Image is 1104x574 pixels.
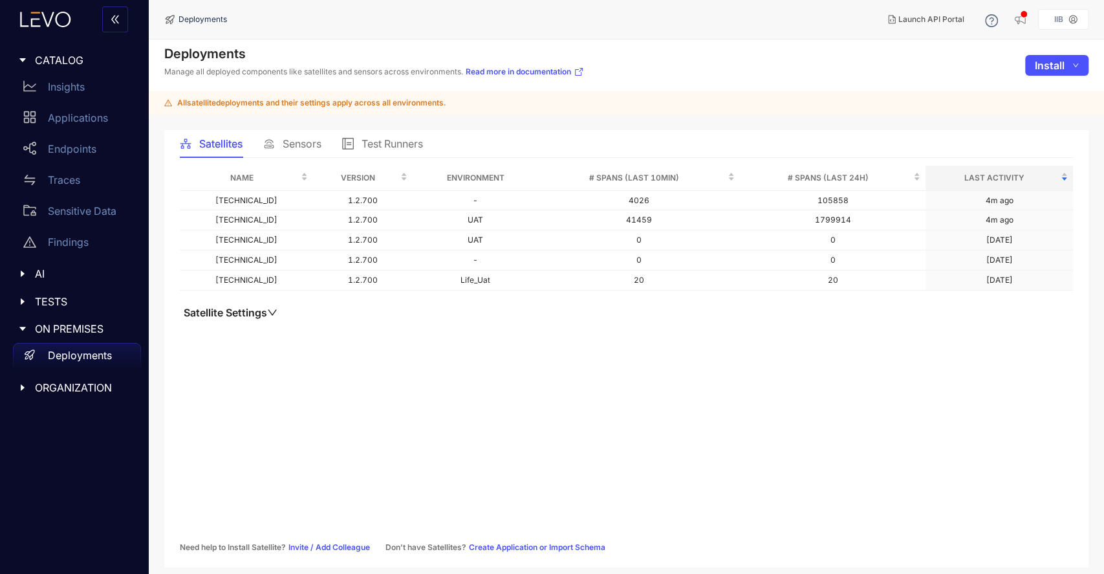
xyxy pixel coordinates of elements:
span: 0 [636,255,642,265]
td: 1.2.700 [313,191,413,211]
span: caret-right [18,56,27,65]
span: caret-right [18,324,27,333]
p: Applications [48,112,108,124]
p: Endpoints [48,143,96,155]
div: TESTS [8,288,141,315]
span: 105858 [817,195,849,205]
span: Satellites [199,138,243,149]
span: caret-right [18,297,27,306]
th: # Spans (last 24h) [740,166,925,191]
span: caret-right [18,383,27,392]
div: AI [8,260,141,287]
a: Traces [13,167,141,198]
span: # Spans (last 24h) [745,171,911,185]
span: down [1072,62,1079,69]
a: Endpoints [13,136,141,167]
span: All satellite deployments and their settings apply across all environments. [177,98,446,107]
span: 20 [634,275,644,285]
p: Deployments [48,349,112,361]
span: Last Activity [931,171,1058,185]
h4: Deployments [164,46,584,61]
p: Traces [48,174,80,186]
a: Insights [13,74,141,105]
p: Insights [48,81,85,93]
span: 41459 [626,215,652,225]
th: Version [313,166,413,191]
span: Install [1035,60,1065,71]
a: Read more in documentation [466,67,584,77]
div: ON PREMISES [8,315,141,342]
th: Name [180,166,313,191]
span: Sensors [283,138,321,149]
button: Installdown [1025,55,1088,76]
span: ON PREMISES [35,323,131,335]
td: Life_Uat [413,270,537,291]
td: 1.2.700 [313,210,413,230]
button: Launch API Portal [878,9,975,30]
td: [TECHNICAL_ID] [180,191,313,211]
span: 20 [828,275,838,285]
td: [TECHNICAL_ID] [180,270,313,291]
span: 0 [636,235,642,245]
th: Environment [413,166,537,191]
a: Deployments [13,343,141,374]
span: Test Runners [362,138,423,149]
button: double-left [102,6,128,32]
a: Invite / Add Colleague [288,543,370,552]
span: TESTS [35,296,131,307]
span: Name [185,171,298,185]
span: Version [318,171,398,185]
span: swap [23,173,36,186]
span: 0 [830,235,836,245]
td: UAT [413,230,537,250]
span: 1799914 [815,215,851,225]
div: ORGANIZATION [8,374,141,401]
span: ORGANIZATION [35,382,131,393]
p: Manage all deployed components like satellites and sensors across environments. [164,67,584,77]
td: UAT [413,210,537,230]
span: 0 [830,255,836,265]
div: [DATE] [986,236,1012,245]
span: down [267,307,277,318]
span: Launch API Portal [898,15,964,24]
span: warning [23,236,36,248]
a: Sensitive Data [13,198,141,229]
span: double-left [110,14,120,26]
span: CATALOG [35,54,131,66]
td: [TECHNICAL_ID] [180,230,313,250]
td: 1.2.700 [313,250,413,270]
a: Applications [13,105,141,136]
button: Satellite Settingsdown [180,306,281,319]
span: Need help to Install Satellite? [180,543,286,552]
a: Findings [13,229,141,260]
div: CATALOG [8,47,141,74]
td: [TECHNICAL_ID] [180,210,313,230]
span: # Spans (last 10min) [543,171,725,185]
span: caret-right [18,269,27,278]
span: warning [164,99,172,107]
span: Deployments [179,15,227,24]
td: 1.2.700 [313,270,413,291]
span: AI [35,268,131,280]
div: [DATE] [986,276,1012,285]
p: Sensitive Data [48,205,116,217]
td: - [413,250,537,270]
p: IIB [1054,15,1063,24]
p: Findings [48,236,89,248]
div: 4m ago [985,215,1013,225]
td: [TECHNICAL_ID] [180,250,313,270]
div: 4m ago [985,196,1013,205]
span: 4026 [629,195,649,205]
td: - [413,191,537,211]
th: # Spans (last 10min) [537,166,740,191]
td: 1.2.700 [313,230,413,250]
a: Create Application or Import Schema [469,543,605,552]
div: [DATE] [986,256,1012,265]
span: Don’t have Satellites? [385,543,466,552]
